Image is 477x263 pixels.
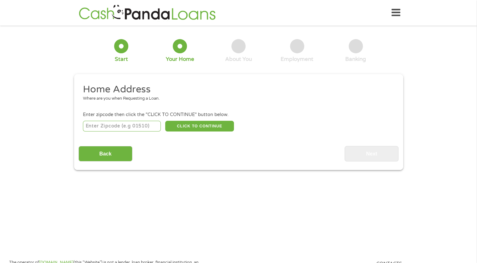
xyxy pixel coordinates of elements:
input: Enter Zipcode (e.g 01510) [83,121,161,131]
button: CLICK TO CONTINUE [165,121,234,131]
div: About You [225,56,252,63]
div: Banking [345,56,366,63]
div: Your Home [166,56,194,63]
div: Start [115,56,128,63]
input: Back [79,146,132,161]
h2: Home Address [83,83,389,96]
div: Where are you when Requesting a Loan. [83,96,389,102]
img: GetLoanNow Logo [77,4,218,22]
input: Next [345,146,398,161]
div: Enter zipcode then click the "CLICK TO CONTINUE" button below. [83,111,394,118]
div: Employment [281,56,313,63]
